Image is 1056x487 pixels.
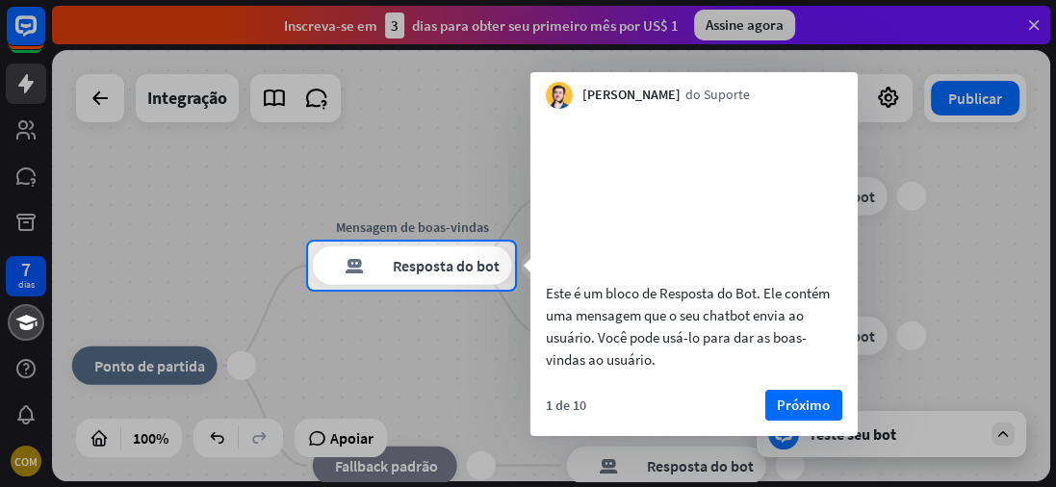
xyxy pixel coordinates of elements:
[393,256,500,275] font: Resposta do bot
[546,284,830,369] font: Este é um bloco de Resposta do Bot. Ele contém uma mensagem que o seu chatbot envia ao usuário. V...
[546,397,586,414] font: 1 de 10
[685,86,750,103] font: do Suporte
[325,256,383,275] font: resposta do bot de bloco
[15,8,73,65] button: Abra o widget de bate-papo do LiveChat
[765,390,842,421] button: Próximo
[777,396,830,414] font: Próximo
[582,86,681,103] font: [PERSON_NAME]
